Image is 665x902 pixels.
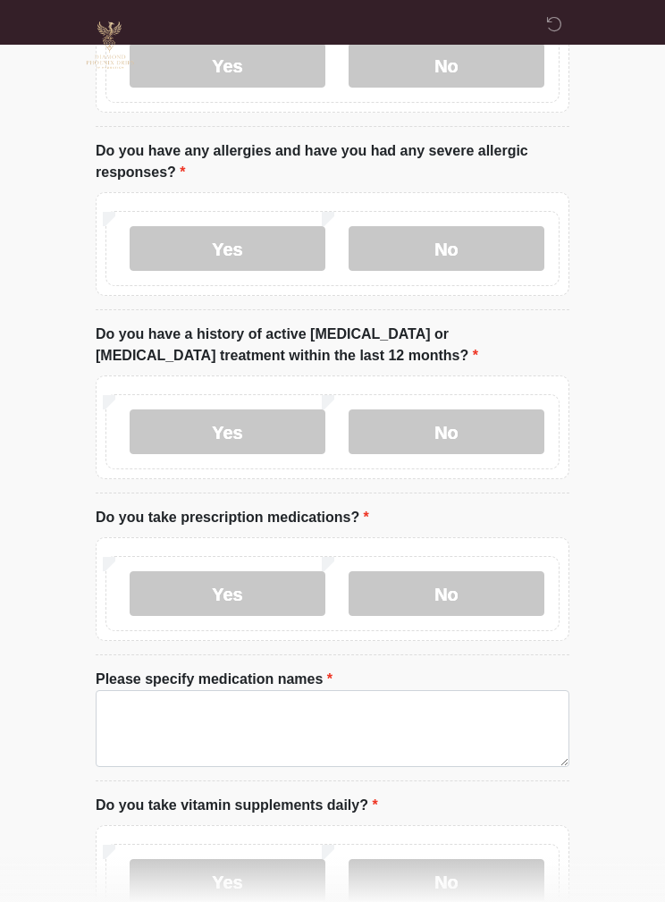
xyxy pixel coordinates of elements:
label: No [349,571,544,616]
label: Please specify medication names [96,669,332,690]
label: Do you have any allergies and have you had any severe allergic responses? [96,140,569,183]
label: Yes [130,409,325,454]
label: Do you take vitamin supplements daily? [96,795,378,816]
label: No [349,409,544,454]
label: Yes [130,571,325,616]
label: Do you take prescription medications? [96,507,369,528]
img: Diamond Phoenix Drips IV Hydration Logo [78,13,142,78]
label: Do you have a history of active [MEDICAL_DATA] or [MEDICAL_DATA] treatment within the last 12 mon... [96,324,569,367]
label: Yes [130,226,325,271]
label: No [349,226,544,271]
